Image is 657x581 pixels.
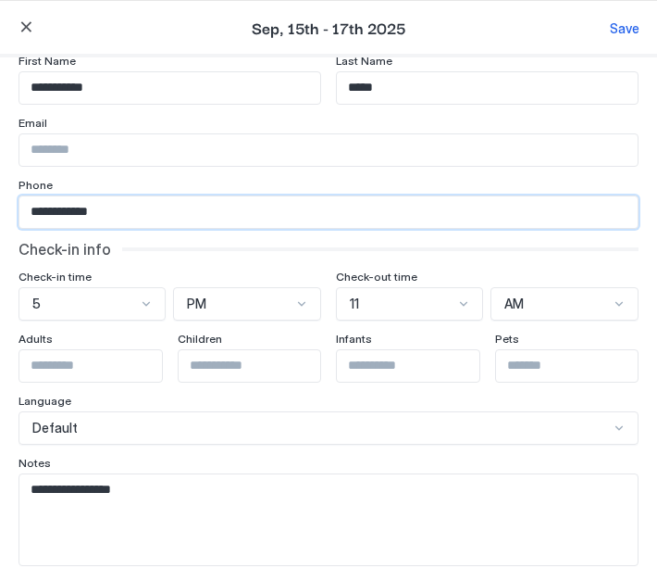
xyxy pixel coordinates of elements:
input: Input Field [19,72,320,104]
div: Save [610,19,639,38]
span: Check-in info [19,240,111,259]
span: First Name [19,54,76,68]
input: Input Field [19,196,638,228]
span: 11 [350,296,359,312]
span: Phone [19,178,53,192]
span: Sep, 15th - 17th 2025 [252,16,405,39]
span: AM [504,296,524,312]
span: Check-out time [336,270,417,284]
input: Input Field [337,72,638,104]
button: Save [607,16,642,41]
span: Last Name [336,54,392,68]
span: Check-in time [19,270,92,284]
span: Infants [336,332,372,346]
span: PM [187,296,206,312]
input: Input Field [19,350,171,382]
span: 5 [32,296,41,312]
textarea: Input Field [19,474,624,565]
span: Email [19,116,47,130]
span: Notes [19,456,51,470]
input: Input Field [19,134,638,166]
span: Pets [495,332,519,346]
input: Input Field [337,350,489,382]
span: Adults [19,332,53,346]
span: Language [19,394,71,408]
input: Input Field [179,350,330,382]
span: Children [178,332,222,346]
span: Default [32,420,78,436]
input: Input Field [496,350,648,382]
